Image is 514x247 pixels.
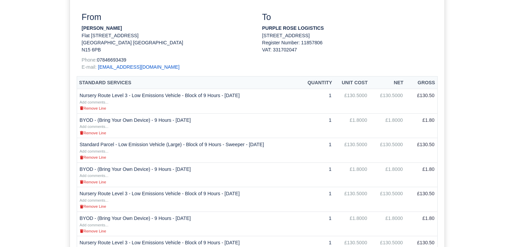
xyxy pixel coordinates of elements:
[80,174,108,178] small: Add comments...
[300,162,334,187] td: 1
[370,89,406,114] td: £130.5000
[82,25,122,31] strong: [PERSON_NAME]
[80,100,108,104] small: Add comments...
[334,211,370,236] td: £1.8000
[334,76,370,89] th: Unit Cost
[80,123,108,129] a: Add comments...
[370,162,406,187] td: £1.8000
[334,113,370,138] td: £1.8000
[82,46,252,53] p: N15 6PB
[80,125,108,129] small: Add comments...
[406,113,437,138] td: £1.80
[80,197,108,203] a: Add comments...
[80,130,106,135] a: Remove Line
[334,138,370,163] td: £130.5000
[80,99,108,105] a: Add comments...
[406,138,437,163] td: £130.50
[80,228,106,233] a: Remove Line
[80,149,108,153] small: Add comments...
[80,131,106,135] small: Remove Line
[370,113,406,138] td: £1.8000
[80,222,108,227] a: Add comments...
[370,76,406,89] th: Net
[300,211,334,236] td: 1
[80,198,108,202] small: Add comments...
[406,76,437,89] th: Gross
[77,113,300,138] td: BYOD - (Bring Your Own Device) - 9 Hours - [DATE]
[80,179,106,184] a: Remove Line
[77,138,300,163] td: Standard Parcel - Low Emission Vehicle (Large) - Block of 9 Hours - Sweeper - [DATE]
[80,203,106,209] a: Remove Line
[82,64,97,70] span: E-mail:
[80,154,106,160] a: Remove Line
[98,64,179,70] a: [EMAIL_ADDRESS][DOMAIN_NAME]
[334,89,370,114] td: £130.5000
[80,204,106,208] small: Remove Line
[80,180,106,184] small: Remove Line
[370,211,406,236] td: £1.8000
[80,173,108,178] a: Add comments...
[80,105,106,111] a: Remove Line
[262,32,433,39] p: [STREET_ADDRESS]
[370,138,406,163] td: £130.5000
[82,39,252,46] p: [GEOGRAPHIC_DATA] [GEOGRAPHIC_DATA]
[370,187,406,212] td: £130.5000
[406,162,437,187] td: £1.80
[77,162,300,187] td: BYOD - (Bring Your Own Device) - 9 Hours - [DATE]
[82,57,97,63] span: Phone:
[77,187,300,212] td: Nursery Route Level 3 - Low Emissions Vehicle - Block of 9 Hours - [DATE]
[300,138,334,163] td: 1
[334,187,370,212] td: £130.5000
[300,76,334,89] th: Quantity
[262,25,324,31] strong: PURPLE ROSE LOGISTICS
[406,89,437,114] td: £130.50
[77,76,300,89] th: Standard Services
[300,113,334,138] td: 1
[82,57,252,64] p: 07846693439
[80,223,108,227] small: Add comments...
[300,187,334,212] td: 1
[80,155,106,159] small: Remove Line
[77,211,300,236] td: BYOD - (Bring Your Own Device) - 9 Hours - [DATE]
[334,162,370,187] td: £1.8000
[300,89,334,114] td: 1
[80,106,106,110] small: Remove Line
[82,12,252,22] h3: From
[82,32,252,39] p: Flat [STREET_ADDRESS]
[262,12,433,22] h3: To
[80,148,108,154] a: Add comments...
[393,169,514,247] iframe: Chat Widget
[262,46,433,53] div: VAT: 331702047
[80,229,106,233] small: Remove Line
[77,89,300,114] td: Nursery Route Level 3 - Low Emissions Vehicle - Block of 9 Hours - [DATE]
[257,39,438,54] div: Register Number: 11857806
